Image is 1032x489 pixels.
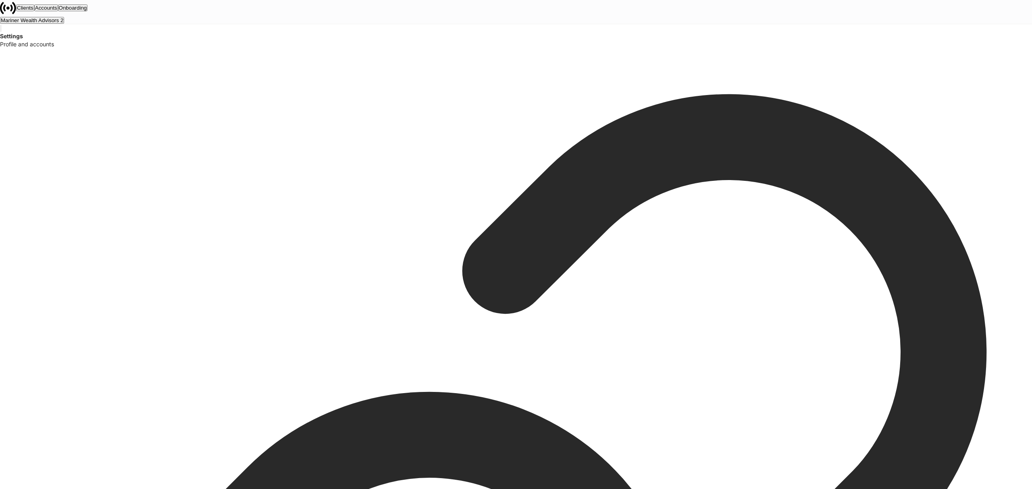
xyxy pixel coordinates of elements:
[59,5,87,10] div: Onboarding
[16,4,34,11] button: Clients
[34,4,58,11] button: Accounts
[1,18,63,23] div: Mariner Wealth Advisors 2
[35,5,57,10] div: Accounts
[17,5,33,10] div: Clients
[58,4,88,11] button: Onboarding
